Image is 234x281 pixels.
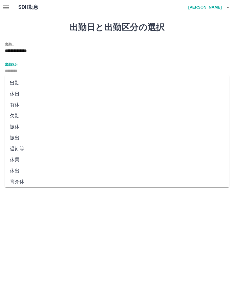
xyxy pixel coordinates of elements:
[5,165,229,176] li: 休出
[5,154,229,165] li: 休業
[5,42,15,46] label: 出勤日
[5,99,229,110] li: 有休
[5,121,229,132] li: 振休
[5,77,229,88] li: 出勤
[5,132,229,143] li: 振出
[5,176,229,187] li: 育介休
[5,62,18,67] label: 出勤区分
[5,143,229,154] li: 遅刻等
[5,110,229,121] li: 欠勤
[5,22,229,33] h1: 出勤日と出勤区分の選択
[5,88,229,99] li: 休日
[5,187,229,198] li: 不就労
